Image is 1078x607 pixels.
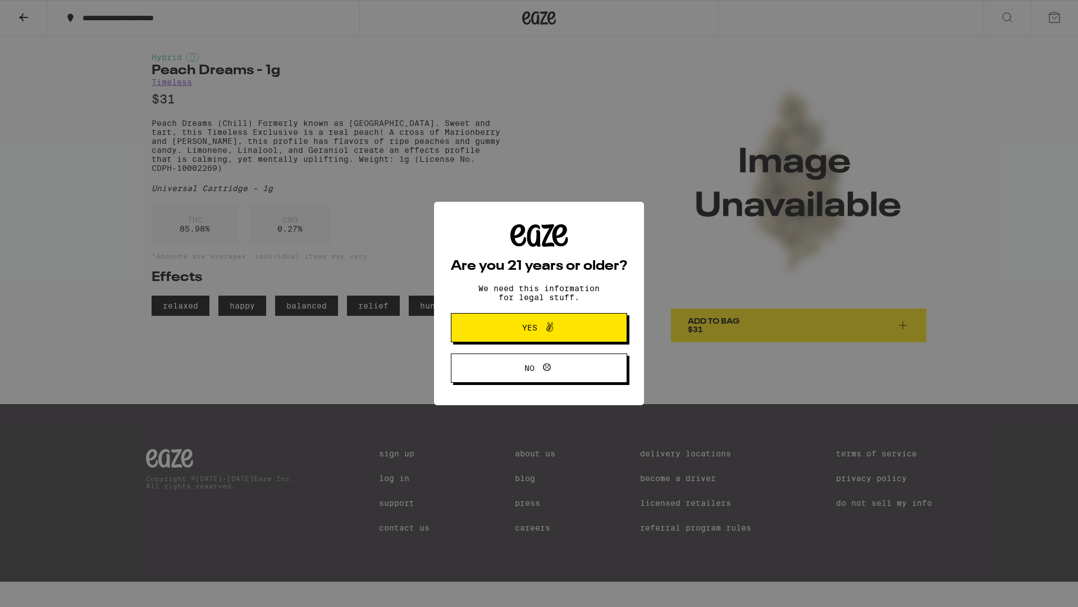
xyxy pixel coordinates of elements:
button: Yes [451,313,627,342]
h2: Are you 21 years or older? [451,260,627,273]
span: No [524,364,535,372]
button: No [451,354,627,383]
p: We need this information for legal stuff. [469,284,609,302]
span: Yes [522,324,537,332]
